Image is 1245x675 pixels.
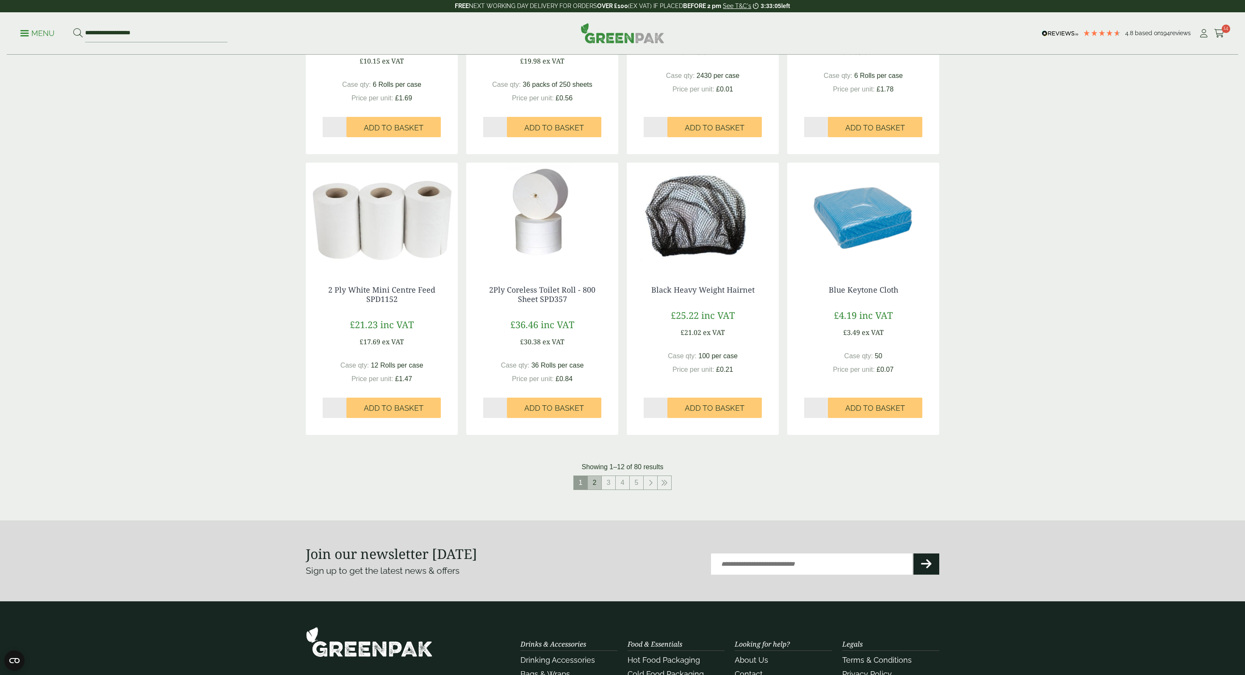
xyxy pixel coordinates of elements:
span: ex VAT [862,328,884,337]
span: Add to Basket [845,404,905,413]
button: Add to Basket [667,117,762,137]
span: £0.21 [716,366,733,373]
img: 4030011A-Black-Heavy-Weight-Hairnet [627,163,779,268]
span: £17.69 [360,337,380,346]
img: 3630001B-2-Ply-White-Mini-Centre-Feed [306,163,458,268]
span: £1.78 [877,86,894,93]
span: Case qty: [666,72,695,79]
span: 36 packs of 250 sheets [523,81,592,88]
strong: OVER £100 [597,3,628,9]
button: Open CMP widget [4,650,25,671]
span: Price per unit: [512,375,554,382]
button: Add to Basket [346,117,441,137]
span: Add to Basket [685,123,744,133]
span: Add to Basket [364,123,423,133]
span: £21.23 [350,318,378,331]
span: 6 Rolls per case [373,81,421,88]
span: ex VAT [542,56,564,66]
a: 14 [1214,27,1225,40]
span: 12 Rolls per case [371,362,423,369]
span: 3:33:05 [761,3,781,9]
span: Add to Basket [845,123,905,133]
button: Add to Basket [667,398,762,418]
span: £4.19 [834,309,857,321]
p: Showing 1–12 of 80 results [581,462,663,472]
span: £0.56 [556,94,573,102]
span: Price per unit: [672,86,714,93]
span: £1.69 [395,94,412,102]
strong: Join our newsletter [DATE] [306,545,477,563]
span: £0.84 [556,375,573,382]
span: 6 Rolls per case [854,72,903,79]
button: Add to Basket [507,398,601,418]
span: 50 [875,352,883,360]
span: £19.98 [520,56,541,66]
span: £21.15 [681,47,701,57]
span: Add to Basket [685,404,744,413]
a: About Us [735,656,768,664]
span: inc VAT [541,318,574,331]
span: Case qty: [342,81,371,88]
span: Price per unit: [512,94,554,102]
button: Add to Basket [828,117,922,137]
div: 4.78 Stars [1083,29,1121,37]
strong: BEFORE 2 pm [683,3,721,9]
span: £10.69 [841,47,862,57]
span: inc VAT [380,318,414,331]
a: Blue Keytone Cloth [829,285,898,295]
a: Drinking Accessories [520,656,595,664]
span: Case qty: [844,352,873,360]
span: ex VAT [382,337,404,346]
img: REVIEWS.io [1042,30,1079,36]
span: inc VAT [859,309,893,321]
a: 4 [616,476,629,490]
span: Add to Basket [524,404,584,413]
span: Price per unit: [833,366,875,373]
span: Price per unit: [351,94,393,102]
span: Case qty: [824,72,852,79]
button: Add to Basket [828,398,922,418]
span: £10.15 [360,56,380,66]
span: £21.02 [681,328,701,337]
i: My Account [1198,29,1209,38]
a: Menu [20,28,55,37]
a: Hot Food Packaging [628,656,700,664]
button: Add to Basket [507,117,601,137]
button: Add to Basket [346,398,441,418]
a: 5 [630,476,643,490]
span: £25.22 [671,309,699,321]
img: GreenPak Supplies [306,627,433,658]
span: inc VAT [701,309,735,321]
span: Case qty: [501,362,530,369]
span: 4.8 [1125,30,1135,36]
span: 36 Rolls per case [531,362,584,369]
span: £1.47 [395,375,412,382]
span: £0.01 [716,86,733,93]
img: GreenPak Supplies [581,23,664,43]
a: Terms & Conditions [842,656,912,664]
span: £3.49 [843,328,860,337]
span: ex VAT [542,337,564,346]
span: Price per unit: [351,375,393,382]
span: reviews [1170,30,1191,36]
span: Case qty: [668,352,697,360]
span: ex VAT [703,328,725,337]
i: Cart [1214,29,1225,38]
span: Case qty: [340,362,369,369]
span: 194 [1161,30,1170,36]
a: See T&C's [723,3,751,9]
strong: FREE [455,3,469,9]
span: Price per unit: [833,86,875,93]
a: 2 Ply White Mini Centre Feed SPD1152 [328,285,435,304]
span: 100 per case [698,352,738,360]
a: 2 [588,476,601,490]
a: 3 [602,476,615,490]
span: left [781,3,790,9]
img: 5230009E-Keytone-Cloth-Blue [787,163,939,268]
span: Case qty: [492,81,521,88]
span: £30.38 [520,337,541,346]
span: ex VAT [703,47,725,57]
